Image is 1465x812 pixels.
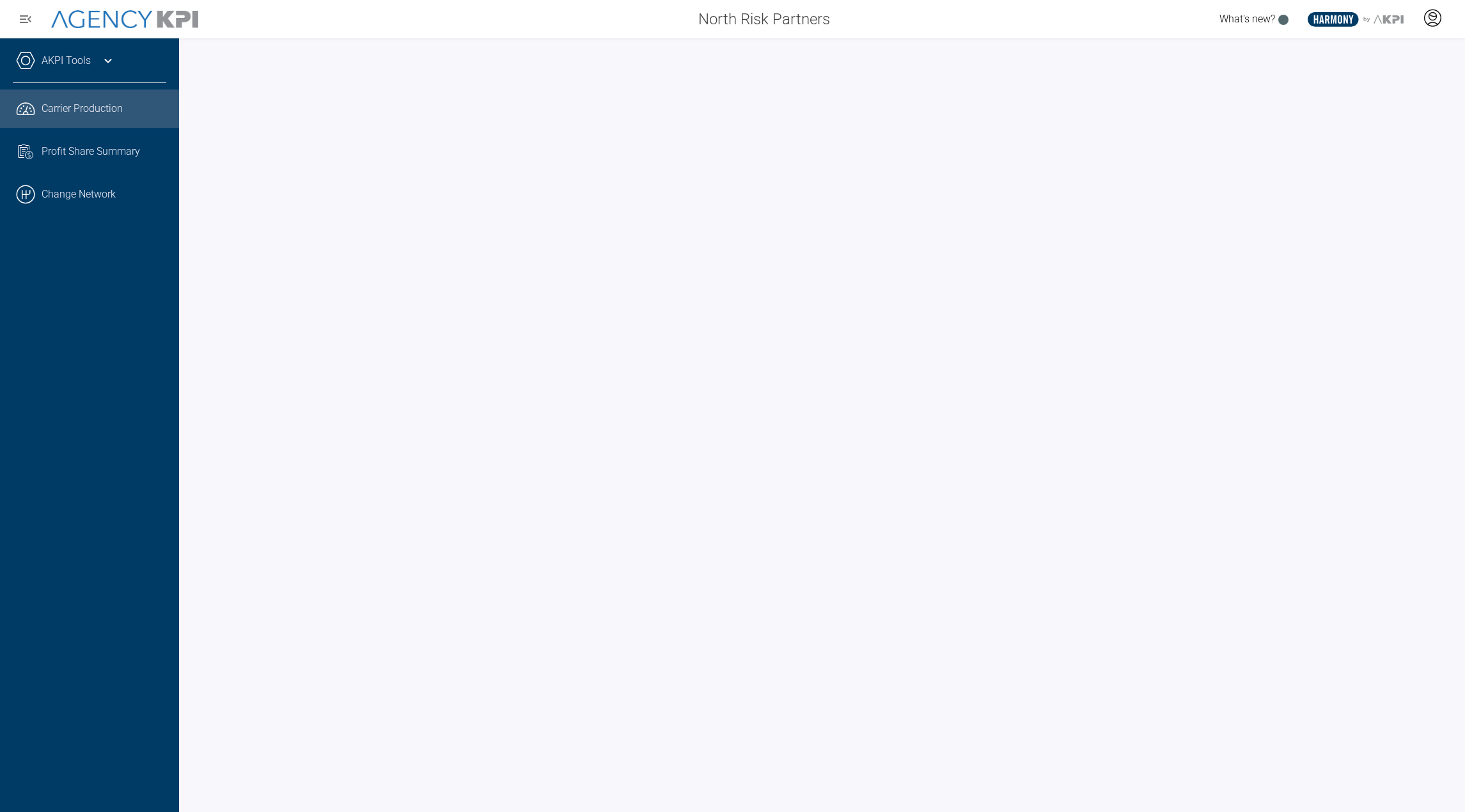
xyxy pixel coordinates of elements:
[1219,13,1275,25] span: What's new?
[42,144,140,159] span: Profit Share Summary
[42,101,123,116] span: Carrier Production
[698,8,830,31] span: North Risk Partners
[42,53,91,68] a: AKPI Tools
[51,10,198,29] img: AgencyKPI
